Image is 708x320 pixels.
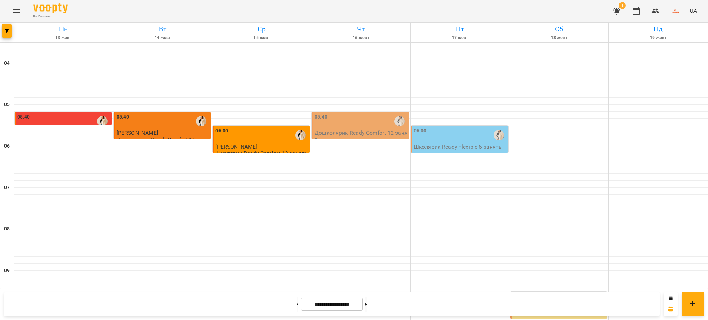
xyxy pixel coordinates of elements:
img: Катя Долейко [196,116,206,126]
label: 05:40 [315,113,327,121]
span: [PERSON_NAME] [117,130,158,136]
h6: 07 [4,184,10,191]
h6: 19 жовт [610,35,707,41]
label: 06:00 [215,127,228,135]
h6: Пт [412,24,509,35]
label: 05:40 [117,113,129,121]
h6: Нд [610,24,707,35]
h6: 13 жовт [15,35,112,41]
h6: Чт [313,24,409,35]
h6: 17 жовт [412,35,509,41]
img: Катя Долейко [97,116,108,126]
img: Катя Долейко [494,130,504,140]
p: Дошколярик Ready Comfort 12 занять [315,130,408,142]
span: 1 [619,2,626,9]
h6: Сб [511,24,608,35]
p: Школярик Ready Comfort 12 занять [215,150,308,156]
h6: 16 жовт [313,35,409,41]
h6: 14 жовт [114,35,211,41]
h6: 08 [4,225,10,233]
img: Катя Долейко [394,116,405,126]
h6: Ср [213,24,310,35]
span: [PERSON_NAME] [215,143,257,150]
img: Катя Долейко [295,130,306,140]
p: Школярик Ready Flexible 6 занять [414,144,502,150]
img: 86f377443daa486b3a215227427d088a.png [670,6,680,16]
label: 05:40 [17,113,30,121]
h6: Вт [114,24,211,35]
button: Menu [8,3,25,19]
label: 06:00 [414,127,427,135]
span: For Business [33,14,68,19]
img: Voopty Logo [33,3,68,13]
h6: Пн [15,24,112,35]
h6: 18 жовт [511,35,608,41]
h6: 05 [4,101,10,109]
h6: 15 жовт [213,35,310,41]
h6: 09 [4,267,10,274]
span: UA [690,7,697,15]
h6: 04 [4,59,10,67]
p: Дошколярик Ready Comfort 12 занять [117,137,209,149]
button: UA [687,4,700,17]
h6: 06 [4,142,10,150]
